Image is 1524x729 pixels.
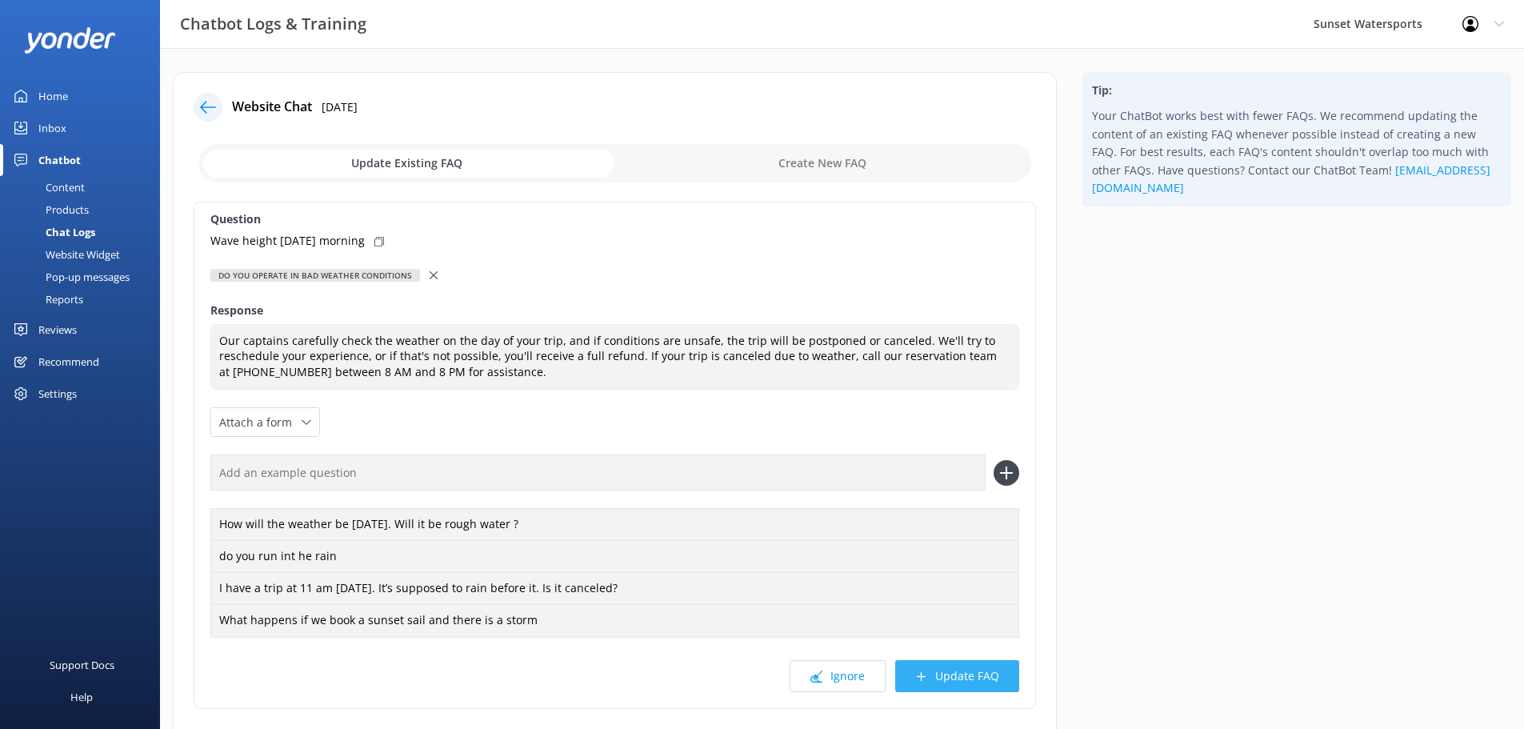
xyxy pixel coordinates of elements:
textarea: Our captains carefully check the weather on the day of your trip, and if conditions are unsafe, t... [210,324,1019,391]
div: Do you operate in bad weather conditions [210,269,420,282]
label: Question [210,210,1019,228]
div: Content [10,176,85,198]
div: I have a trip at 11 am [DATE]. It’s supposed to rain before it. Is it canceled? [210,572,1019,606]
div: Reports [10,288,83,310]
a: Pop-up messages [10,266,160,288]
label: Response [210,302,1019,319]
p: [DATE] [322,98,358,116]
div: Recommend [38,346,99,378]
div: Support Docs [50,649,114,681]
div: Website Widget [10,243,120,266]
img: yonder-white-logo.png [24,27,116,54]
h4: Tip: [1092,82,1502,99]
div: Inbox [38,112,66,144]
div: What happens if we book a sunset sail and there is a storm [210,604,1019,638]
a: Website Widget [10,243,160,266]
a: Chat Logs [10,221,160,243]
div: Reviews [38,314,77,346]
div: Home [38,80,68,112]
div: How will the weather be [DATE]. Will it be rough water ? [210,508,1019,542]
h3: Chatbot Logs & Training [180,11,366,37]
div: Products [10,198,89,221]
p: Wave height [DATE] morning [210,232,365,250]
p: Your ChatBot works best with fewer FAQs. We recommend updating the content of an existing FAQ whe... [1092,107,1502,197]
div: Help [70,681,93,713]
div: Settings [38,378,77,410]
a: Products [10,198,160,221]
a: Reports [10,288,160,310]
input: Add an example question [210,455,986,491]
span: Attach a form [219,414,302,431]
div: Chat Logs [10,221,95,243]
div: do you run int he rain [210,540,1019,574]
a: [EMAIL_ADDRESS][DOMAIN_NAME] [1092,162,1490,195]
button: Ignore [790,660,886,692]
a: Content [10,176,160,198]
div: Chatbot [38,144,81,176]
div: Pop-up messages [10,266,130,288]
h4: Website Chat [232,97,312,118]
button: Update FAQ [895,660,1019,692]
